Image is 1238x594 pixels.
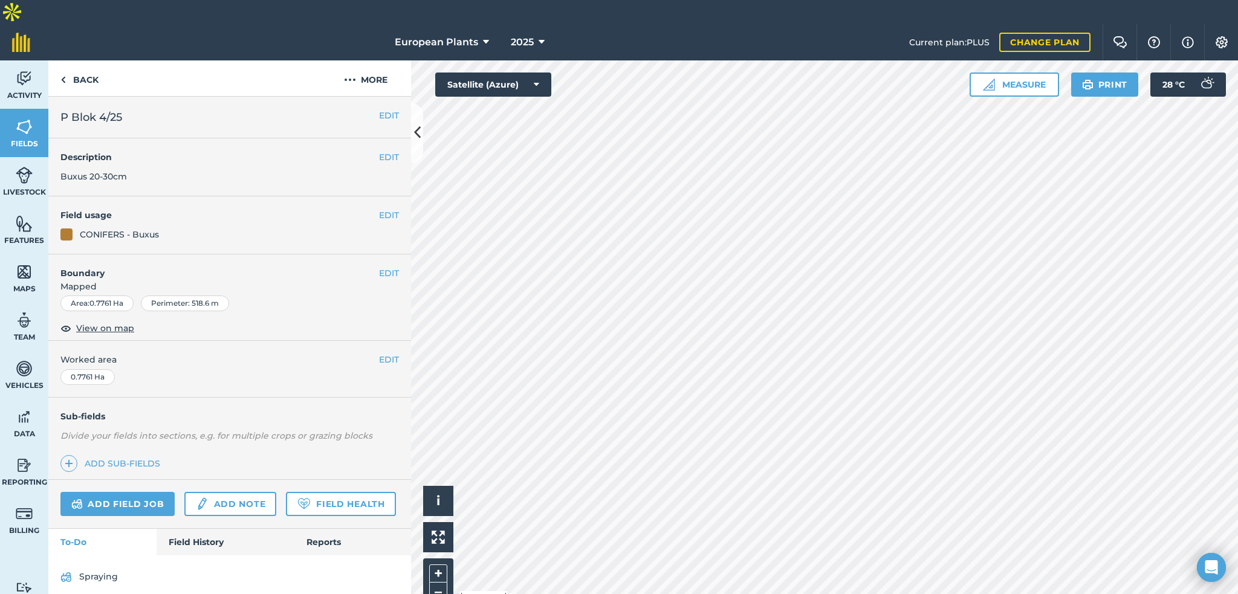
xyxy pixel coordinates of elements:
[435,73,551,97] button: Satellite (Azure)
[1150,73,1226,97] button: 28 °C
[436,493,440,508] span: i
[1082,77,1094,92] img: svg+xml;base64,PHN2ZyB4bWxucz0iaHR0cDovL3d3dy53My5vcmcvMjAwMC9zdmciIHdpZHRoPSIxOSIgaGVpZ2h0PSIyNC...
[1214,36,1229,48] img: A cog icon
[16,69,33,88] img: svg+xml;base64,PD94bWwgdmVyc2lvbj0iMS4wIiBlbmNvZGluZz0idXRmLTgiPz4KPCEtLSBHZW5lcmF0b3I6IEFkb2JlIE...
[141,295,229,311] div: Perimeter : 518.6 m
[970,73,1059,97] button: Measure
[16,263,33,281] img: svg+xml;base64,PHN2ZyB4bWxucz0iaHR0cDovL3d3dy53My5vcmcvMjAwMC9zdmciIHdpZHRoPSI1NiIgaGVpZ2h0PSI2MC...
[16,360,33,378] img: svg+xml;base64,PD94bWwgdmVyc2lvbj0iMS4wIiBlbmNvZGluZz0idXRmLTgiPz4KPCEtLSBHZW5lcmF0b3I6IEFkb2JlIE...
[16,582,33,593] img: svg+xml;base64,PD94bWwgdmVyc2lvbj0iMS4wIiBlbmNvZGluZz0idXRmLTgiPz4KPCEtLSBHZW5lcmF0b3I6IEFkb2JlIE...
[511,35,534,50] span: 2025
[48,280,411,293] span: Mapped
[1182,35,1194,50] img: svg+xml;base64,PHN2ZyB4bWxucz0iaHR0cDovL3d3dy53My5vcmcvMjAwMC9zdmciIHdpZHRoPSIxNyIgaGVpZ2h0PSIxNy...
[1162,73,1185,97] span: 28 ° C
[320,60,411,96] button: More
[60,321,134,335] button: View on map
[65,456,73,471] img: svg+xml;base64,PHN2ZyB4bWxucz0iaHR0cDovL3d3dy53My5vcmcvMjAwMC9zdmciIHdpZHRoPSIxNCIgaGVpZ2h0PSIyNC...
[48,410,411,423] h4: Sub-fields
[983,79,995,91] img: Ruler icon
[1071,73,1139,97] button: Print
[184,492,276,516] a: Add note
[12,33,30,52] img: fieldmargin Logo
[390,24,494,60] button: European Plants
[76,321,134,335] span: View on map
[1113,36,1127,48] img: Two speech bubbles overlapping with the left bubble in the forefront
[60,570,72,584] img: svg+xml;base64,PD94bWwgdmVyc2lvbj0iMS4wIiBlbmNvZGluZz0idXRmLTgiPz4KPCEtLSBHZW5lcmF0b3I6IEFkb2JlIE...
[60,208,379,222] h4: Field usage
[16,166,33,184] img: svg+xml;base64,PD94bWwgdmVyc2lvbj0iMS4wIiBlbmNvZGluZz0idXRmLTgiPz4KPCEtLSBHZW5lcmF0b3I6IEFkb2JlIE...
[60,353,399,366] span: Worked area
[48,254,379,280] h4: Boundary
[60,492,175,516] a: Add field job
[432,531,445,544] img: Four arrows, one pointing top left, one top right, one bottom right and the last bottom left
[379,266,399,280] button: EDIT
[60,567,399,587] a: Spraying
[429,564,447,583] button: +
[379,208,399,222] button: EDIT
[395,35,478,50] span: European Plants
[16,215,33,233] img: svg+xml;base64,PHN2ZyB4bWxucz0iaHR0cDovL3d3dy53My5vcmcvMjAwMC9zdmciIHdpZHRoPSI1NiIgaGVpZ2h0PSI2MC...
[60,295,134,311] div: Area : 0.7761 Ha
[16,118,33,136] img: svg+xml;base64,PHN2ZyB4bWxucz0iaHR0cDovL3d3dy53My5vcmcvMjAwMC9zdmciIHdpZHRoPSI1NiIgaGVpZ2h0PSI2MC...
[999,33,1091,52] a: Change plan
[1194,73,1219,97] img: svg+xml;base64,PD94bWwgdmVyc2lvbj0iMS4wIiBlbmNvZGluZz0idXRmLTgiPz4KPCEtLSBHZW5lcmF0b3I6IEFkb2JlIE...
[195,497,209,511] img: svg+xml;base64,PD94bWwgdmVyc2lvbj0iMS4wIiBlbmNvZGluZz0idXRmLTgiPz4KPCEtLSBHZW5lcmF0b3I6IEFkb2JlIE...
[48,60,111,96] a: Back
[294,529,411,555] a: Reports
[1147,36,1161,48] img: A question mark icon
[60,455,165,472] a: Add sub-fields
[379,109,399,122] button: EDIT
[60,369,115,385] div: 0.7761 Ha
[71,497,83,511] img: svg+xml;base64,PD94bWwgdmVyc2lvbj0iMS4wIiBlbmNvZGluZz0idXRmLTgiPz4KPCEtLSBHZW5lcmF0b3I6IEFkb2JlIE...
[16,456,33,474] img: svg+xml;base64,PD94bWwgdmVyc2lvbj0iMS4wIiBlbmNvZGluZz0idXRmLTgiPz4KPCEtLSBHZW5lcmF0b3I6IEFkb2JlIE...
[16,408,33,426] img: svg+xml;base64,PD94bWwgdmVyc2lvbj0iMS4wIiBlbmNvZGluZz0idXRmLTgiPz4KPCEtLSBHZW5lcmF0b3I6IEFkb2JlIE...
[16,311,33,329] img: svg+xml;base64,PD94bWwgdmVyc2lvbj0iMS4wIiBlbmNvZGluZz0idXRmLTgiPz4KPCEtLSBHZW5lcmF0b3I6IEFkb2JlIE...
[344,73,356,87] img: svg+xml;base64,PHN2ZyB4bWxucz0iaHR0cDovL3d3dy53My5vcmcvMjAwMC9zdmciIHdpZHRoPSIyMCIgaGVpZ2h0PSIyNC...
[909,36,990,49] span: Current plan : PLUS
[16,505,33,523] img: svg+xml;base64,PD94bWwgdmVyc2lvbj0iMS4wIiBlbmNvZGluZz0idXRmLTgiPz4KPCEtLSBHZW5lcmF0b3I6IEFkb2JlIE...
[60,150,399,164] h4: Description
[60,73,66,87] img: svg+xml;base64,PHN2ZyB4bWxucz0iaHR0cDovL3d3dy53My5vcmcvMjAwMC9zdmciIHdpZHRoPSI5IiBoZWlnaHQ9IjI0Ii...
[60,109,122,126] span: P Blok 4/25
[157,529,294,555] a: Field History
[379,150,399,164] button: EDIT
[423,486,453,516] button: i
[286,492,395,516] a: Field Health
[379,353,399,366] button: EDIT
[1197,553,1226,582] div: Open Intercom Messenger
[60,430,372,441] em: Divide your fields into sections, e.g. for multiple crops or grazing blocks
[48,529,157,555] a: To-Do
[506,24,549,60] button: 2025
[60,321,71,335] img: svg+xml;base64,PHN2ZyB4bWxucz0iaHR0cDovL3d3dy53My5vcmcvMjAwMC9zdmciIHdpZHRoPSIxOCIgaGVpZ2h0PSIyNC...
[80,228,159,241] div: CONIFERS - Buxus
[60,171,127,182] span: Buxus 20-30cm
